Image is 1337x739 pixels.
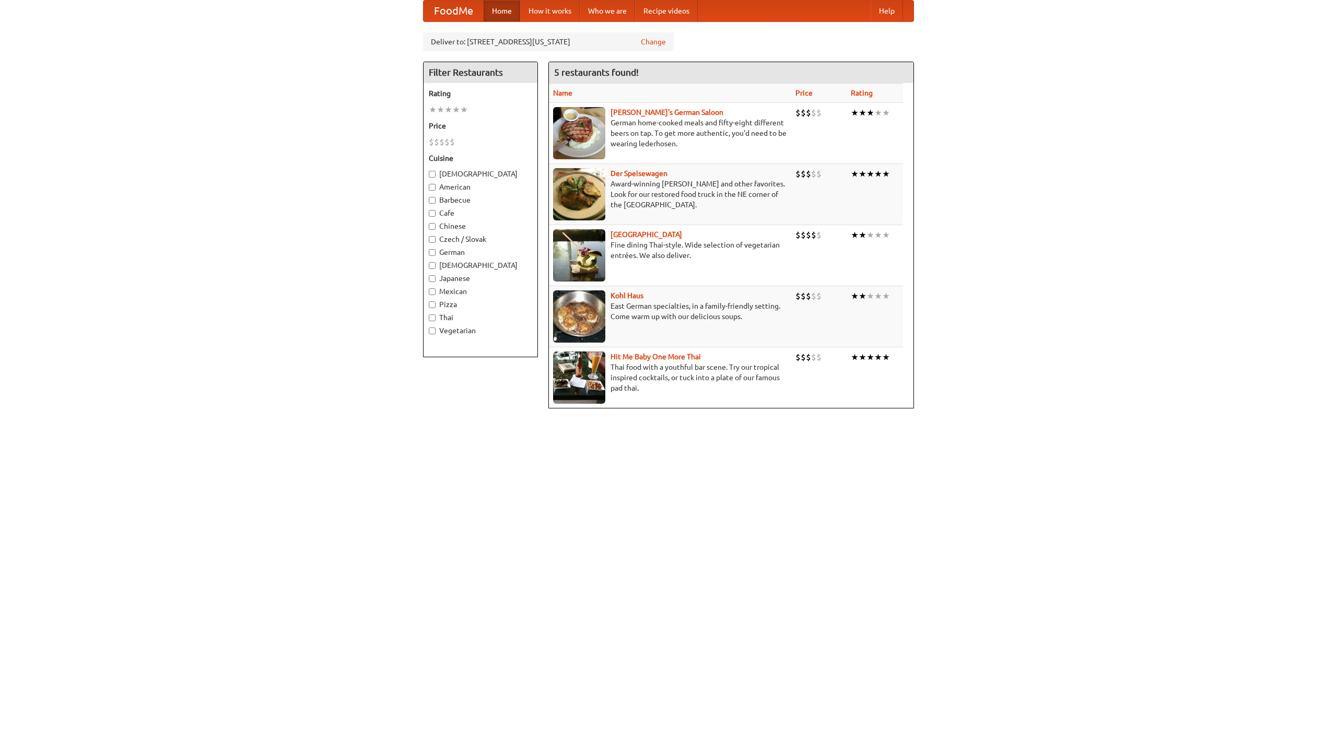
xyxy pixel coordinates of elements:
a: Recipe videos [635,1,698,21]
p: Fine dining Thai-style. Wide selection of vegetarian entrées. We also deliver. [553,240,787,261]
li: ★ [851,107,859,119]
li: ★ [874,290,882,302]
li: $ [816,290,822,302]
label: Vegetarian [429,325,532,336]
li: ★ [851,290,859,302]
li: $ [806,229,811,241]
li: ★ [882,168,890,180]
input: [DEMOGRAPHIC_DATA] [429,262,436,269]
li: $ [429,136,434,148]
li: $ [806,290,811,302]
li: $ [806,351,811,363]
li: ★ [437,104,444,115]
p: East German specialties, in a family-friendly setting. Come warm up with our delicious soups. [553,301,787,322]
label: Japanese [429,273,532,284]
li: $ [450,136,455,148]
a: Der Speisewagen [611,169,667,178]
label: Pizza [429,299,532,310]
li: ★ [882,351,890,363]
li: ★ [874,168,882,180]
li: ★ [429,104,437,115]
li: ★ [866,290,874,302]
li: $ [811,168,816,180]
li: $ [801,107,806,119]
input: Thai [429,314,436,321]
img: speisewagen.jpg [553,168,605,220]
label: Mexican [429,286,532,297]
li: ★ [882,290,890,302]
li: $ [795,168,801,180]
input: [DEMOGRAPHIC_DATA] [429,171,436,178]
input: American [429,184,436,191]
li: $ [801,168,806,180]
input: Czech / Slovak [429,236,436,243]
li: $ [816,229,822,241]
li: ★ [866,107,874,119]
li: $ [801,290,806,302]
li: $ [811,229,816,241]
a: Home [484,1,520,21]
li: ★ [452,104,460,115]
li: ★ [874,351,882,363]
ng-pluralize: 5 restaurants found! [554,67,639,77]
li: $ [806,168,811,180]
input: Pizza [429,301,436,308]
label: Cafe [429,208,532,218]
a: FoodMe [424,1,484,21]
li: $ [795,107,801,119]
h5: Price [429,121,532,131]
li: ★ [874,229,882,241]
a: [PERSON_NAME]'s German Saloon [611,108,723,116]
li: $ [801,229,806,241]
li: ★ [444,104,452,115]
label: Chinese [429,221,532,231]
li: $ [444,136,450,148]
li: ★ [874,107,882,119]
h5: Cuisine [429,153,532,163]
li: ★ [851,229,859,241]
img: esthers.jpg [553,107,605,159]
li: ★ [866,351,874,363]
li: ★ [859,351,866,363]
a: Kohl Haus [611,291,643,300]
img: satay.jpg [553,229,605,281]
li: $ [816,351,822,363]
h5: Rating [429,88,532,99]
a: Name [553,89,572,97]
li: ★ [851,168,859,180]
li: ★ [882,107,890,119]
a: Change [641,37,666,47]
a: Rating [851,89,873,97]
input: Japanese [429,275,436,282]
li: ★ [866,168,874,180]
li: ★ [882,229,890,241]
label: [DEMOGRAPHIC_DATA] [429,169,532,179]
input: Chinese [429,223,436,230]
li: ★ [859,290,866,302]
li: ★ [460,104,468,115]
div: Deliver to: [STREET_ADDRESS][US_STATE] [423,32,674,51]
p: Thai food with a youthful bar scene. Try our tropical inspired cocktails, or tuck into a plate of... [553,362,787,393]
li: $ [439,136,444,148]
li: $ [795,290,801,302]
li: $ [795,229,801,241]
input: Mexican [429,288,436,295]
a: Hit Me Baby One More Thai [611,353,701,361]
li: $ [816,107,822,119]
p: Award-winning [PERSON_NAME] and other favorites. Look for our restored food truck in the NE corne... [553,179,787,210]
h4: Filter Restaurants [424,62,537,83]
p: German home-cooked meals and fifty-eight different beers on tap. To get more authentic, you'd nee... [553,118,787,149]
li: $ [811,290,816,302]
li: ★ [866,229,874,241]
label: Thai [429,312,532,323]
label: American [429,182,532,192]
img: kohlhaus.jpg [553,290,605,343]
li: $ [811,107,816,119]
label: German [429,247,532,257]
a: Help [871,1,903,21]
li: ★ [859,229,866,241]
